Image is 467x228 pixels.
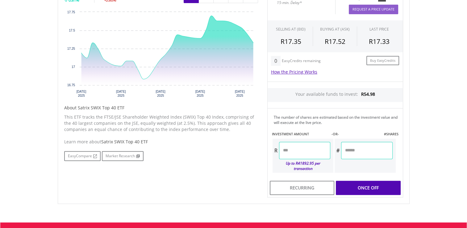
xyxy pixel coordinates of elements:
span: BUYING AT (ASK) [320,27,350,32]
span: R17.52 [324,37,345,46]
text: [DATE] 2025 [195,90,205,97]
div: Once Off [336,181,400,195]
h5: About Satrix SWIX Top 40 ETF [64,105,258,111]
text: 17.5 [69,29,75,32]
div: Chart. Highcharts interactive chart. [64,9,258,102]
p: This ETF tracks the FTSE/JSE Shareholder Weighted Index (SWIX) Top 40 Index, comprising of the 40... [64,114,258,133]
text: 17.25 [67,47,75,50]
div: LAST PRICE [369,27,389,32]
a: EasyCompare [64,151,101,161]
text: 17.75 [67,11,75,14]
div: EasyCredits remaining [282,59,321,64]
label: -OR- [331,132,339,137]
div: Learn more about [64,139,258,145]
div: Recurring [270,181,334,195]
div: SELLING AT (BID) [276,27,306,32]
div: Your available funds to invest: [268,88,403,102]
div: Up to R41892.95 per transaction [273,159,331,173]
svg: Interactive chart [64,9,258,102]
text: [DATE] 2025 [235,90,244,97]
text: 16.75 [67,83,75,87]
text: [DATE] 2025 [156,90,165,97]
div: R [273,142,279,159]
div: 0 [271,56,281,66]
a: Market Research [102,151,144,161]
span: R17.35 [281,37,301,46]
label: INVESTMENT AMOUNT [272,132,309,137]
text: [DATE] 2025 [76,90,86,97]
button: Request A Price Update [349,5,398,14]
div: The number of shares are estimated based on the investment value and will execute at the live price. [274,115,400,125]
a: Buy EasyCredits [366,56,399,65]
div: # [335,142,341,159]
text: [DATE] 2025 [116,90,126,97]
label: #SHARES [384,132,398,137]
span: Satrix SWIX Top 40 ETF [101,139,148,145]
span: R17.33 [369,37,390,46]
a: How the Pricing Works [271,69,317,75]
span: R54.98 [361,91,375,97]
text: 17 [71,65,75,69]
